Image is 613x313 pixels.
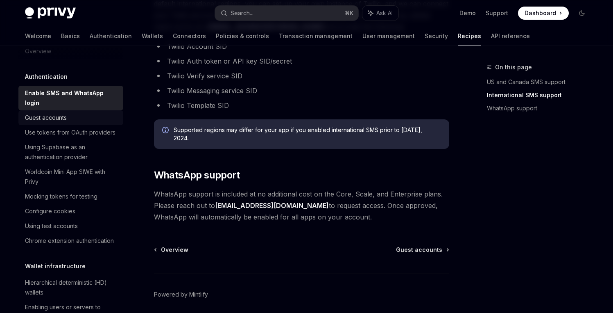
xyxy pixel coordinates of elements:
a: User management [362,26,415,46]
span: ⌘ K [345,10,353,16]
div: Using test accounts [25,221,78,231]
button: Search...⌘K [215,6,358,21]
span: Dashboard [525,9,556,17]
a: Welcome [25,26,51,46]
div: Hierarchical deterministic (HD) wallets [25,278,118,297]
a: Guest accounts [396,246,448,254]
div: Enable SMS and WhatsApp login [25,88,118,108]
a: Chrome extension authentication [18,233,123,248]
a: Recipes [458,26,481,46]
svg: Info [162,127,170,135]
h5: Authentication [25,72,68,82]
a: Configure cookies [18,204,123,219]
a: Dashboard [518,7,569,20]
button: Ask AI [362,6,398,21]
span: WhatsApp support [154,169,240,182]
img: dark logo [25,7,76,19]
span: Guest accounts [396,246,442,254]
a: Basics [61,26,80,46]
a: Worldcoin Mini App SIWE with Privy [18,164,123,189]
span: WhatsApp support is included at no additional cost on the Core, Scale, and Enterprise plans. Plea... [154,188,449,223]
a: Policies & controls [216,26,269,46]
a: [EMAIL_ADDRESS][DOMAIN_NAME] [215,201,329,210]
a: API reference [491,26,530,46]
a: Wallets [142,26,163,46]
a: Using test accounts [18,219,123,233]
div: Mocking tokens for testing [25,192,97,201]
a: Hierarchical deterministic (HD) wallets [18,275,123,300]
a: Mocking tokens for testing [18,189,123,204]
a: Enable SMS and WhatsApp login [18,86,123,110]
a: US and Canada SMS support [487,75,595,89]
span: Ask AI [376,9,393,17]
span: Overview [161,246,188,254]
a: WhatsApp support [487,102,595,115]
a: Transaction management [279,26,353,46]
div: Using Supabase as an authentication provider [25,142,118,162]
div: Worldcoin Mini App SIWE with Privy [25,167,118,187]
div: Use tokens from OAuth providers [25,128,115,137]
li: Twilio Template SID [154,100,449,111]
a: Connectors [173,26,206,46]
div: Search... [231,8,253,18]
div: Chrome extension authentication [25,236,114,246]
a: Using Supabase as an authentication provider [18,140,123,164]
li: Twilio Account SID [154,41,449,52]
a: Authentication [90,26,132,46]
a: Powered by Mintlify [154,290,208,299]
a: Overview [155,246,188,254]
a: Guest accounts [18,110,123,125]
a: Use tokens from OAuth providers [18,125,123,140]
a: International SMS support [487,89,595,102]
h5: Wallet infrastructure [25,261,86,271]
a: Security [425,26,448,46]
span: On this page [495,62,532,72]
a: Support [486,9,508,17]
div: Configure cookies [25,206,75,216]
li: Twilio Auth token or API key SID/secret [154,55,449,67]
button: Toggle dark mode [575,7,588,20]
li: Twilio Verify service SID [154,70,449,82]
div: Guest accounts [25,113,67,123]
span: Supported regions may differ for your app if you enabled international SMS prior to [DATE], 2024. [174,126,441,142]
a: Demo [459,9,476,17]
li: Twilio Messaging service SID [154,85,449,96]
